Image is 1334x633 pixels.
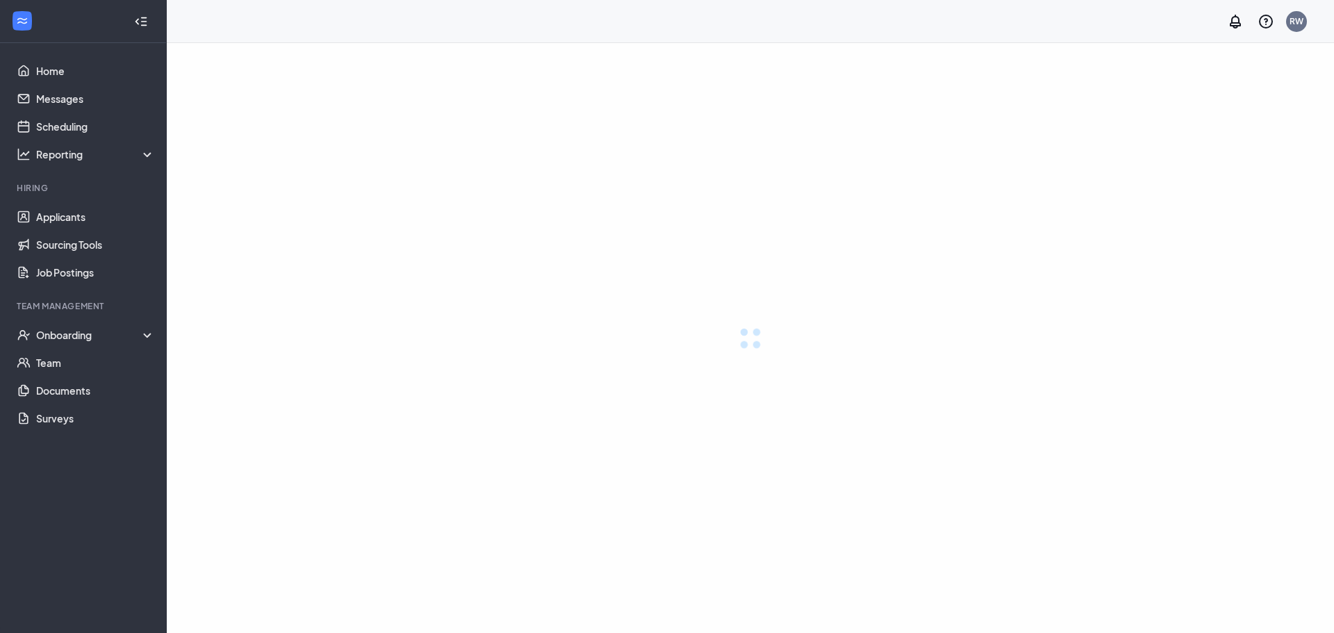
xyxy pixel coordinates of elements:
[1227,13,1244,30] svg: Notifications
[36,231,155,258] a: Sourcing Tools
[17,147,31,161] svg: Analysis
[134,15,148,28] svg: Collapse
[36,203,155,231] a: Applicants
[17,300,152,312] div: Team Management
[36,57,155,85] a: Home
[36,85,155,113] a: Messages
[36,404,155,432] a: Surveys
[36,147,156,161] div: Reporting
[36,328,156,342] div: Onboarding
[17,182,152,194] div: Hiring
[36,349,155,377] a: Team
[1290,15,1303,27] div: RW
[17,328,31,342] svg: UserCheck
[36,258,155,286] a: Job Postings
[36,113,155,140] a: Scheduling
[1258,13,1274,30] svg: QuestionInfo
[15,14,29,28] svg: WorkstreamLogo
[36,377,155,404] a: Documents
